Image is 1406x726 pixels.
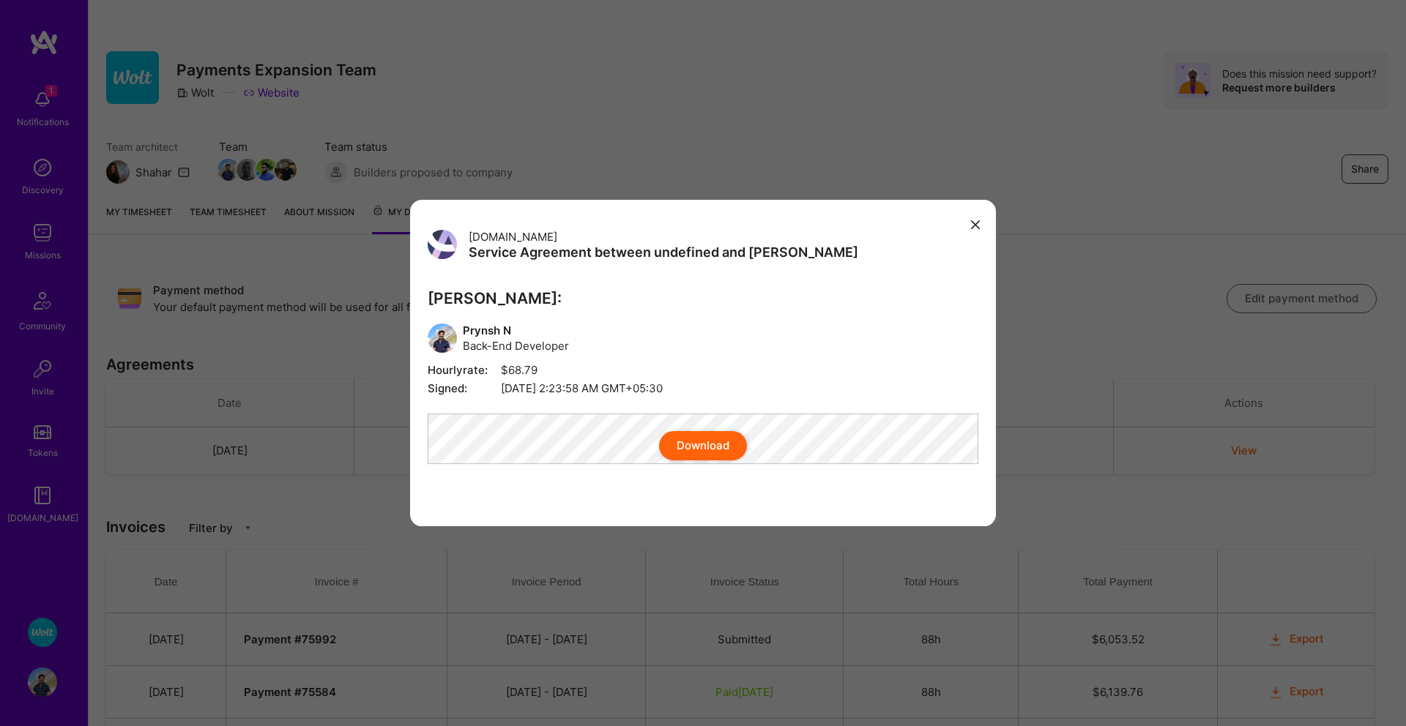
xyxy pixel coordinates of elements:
[428,230,457,259] img: User Avatar
[428,381,501,396] span: Signed:
[463,323,569,338] span: Prynsh N
[428,289,978,307] h3: [PERSON_NAME]:
[428,381,978,396] span: [DATE] 2:23:58 AM GMT+05:30
[971,220,980,229] i: icon Close
[469,230,557,244] span: [DOMAIN_NAME]
[428,323,457,353] img: User Avatar
[463,338,569,353] span: Back-End Developer
[659,431,747,460] button: Download
[428,362,978,378] span: $68.79
[469,244,858,261] h3: Service Agreement between undefined and [PERSON_NAME]
[428,362,501,378] span: Hourly rate:
[410,200,996,526] div: modal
